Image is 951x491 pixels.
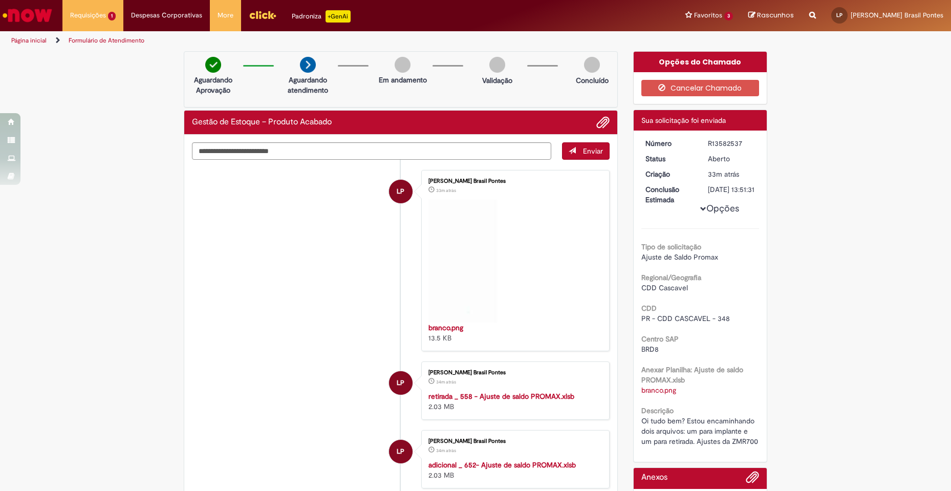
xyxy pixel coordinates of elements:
div: [PERSON_NAME] Brasil Pontes [428,370,599,376]
div: [PERSON_NAME] Brasil Pontes [428,438,599,444]
div: Padroniza [292,10,351,23]
div: 2.03 MB [428,391,599,412]
b: Centro SAP [641,334,679,344]
img: ServiceNow [1,5,54,26]
a: adicional _ 652- Ajuste de saldo PROMAX.xlsb [428,460,576,469]
time: 30/09/2025 15:50:33 [436,379,456,385]
span: BRD8 [641,345,659,354]
div: 2.03 MB [428,460,599,480]
p: Aguardando atendimento [283,75,333,95]
div: R13582537 [708,138,755,148]
time: 30/09/2025 15:50:32 [436,447,456,454]
span: 1 [108,12,116,20]
div: 30/09/2025 15:51:28 [708,169,755,179]
div: Lizandra Da Costa Brasil Pontes [389,180,413,203]
span: Despesas Corporativas [131,10,202,20]
span: LP [397,439,404,464]
span: LP [397,179,404,204]
a: Formulário de Atendimento [69,36,144,45]
button: Adicionar anexos [746,471,759,489]
a: Rascunhos [748,11,794,20]
span: Rascunhos [757,10,794,20]
img: check-circle-green.png [205,57,221,73]
div: Lizandra Da Costa Brasil Pontes [389,440,413,463]
b: Anexar Planilha: Ajuste de saldo PROMAX.xlsb [641,365,743,385]
a: branco.png [428,323,463,332]
span: 33m atrás [708,169,739,179]
a: retirada _ 558 - Ajuste de saldo PROMAX.xlsb [428,392,574,401]
a: Download de branco.png [641,386,676,395]
span: Favoritos [694,10,722,20]
span: 34m atrás [436,447,456,454]
b: Tipo de solicitação [641,242,701,251]
p: +GenAi [326,10,351,23]
span: 34m atrás [436,379,456,385]
dt: Status [638,154,701,164]
dt: Criação [638,169,701,179]
textarea: Digite sua mensagem aqui... [192,142,551,160]
span: [PERSON_NAME] Brasil Pontes [851,11,943,19]
button: Cancelar Chamado [641,80,760,96]
span: Oi tudo bem? Estou encaminhando dois arquivos: um para implante e um para retirada. Ajustes da ZM... [641,416,758,446]
span: LP [836,12,842,18]
b: CDD [641,304,657,313]
a: Página inicial [11,36,47,45]
div: Opções do Chamado [634,52,767,72]
img: arrow-next.png [300,57,316,73]
img: img-circle-grey.png [584,57,600,73]
div: [PERSON_NAME] Brasil Pontes [428,178,599,184]
span: Sua solicitação foi enviada [641,116,726,125]
span: Enviar [583,146,603,156]
span: More [218,10,233,20]
span: Ajuste de Saldo Promax [641,252,718,262]
p: Concluído [576,75,609,86]
p: Validação [482,75,512,86]
button: Adicionar anexos [596,116,610,129]
h2: Gestão de Estoque – Produto Acabado Histórico de tíquete [192,118,332,127]
span: 33m atrás [436,187,456,194]
div: 13.5 KB [428,323,599,343]
h2: Anexos [641,473,667,482]
b: Descrição [641,406,674,415]
b: Regional/Geografia [641,273,701,282]
span: LP [397,371,404,395]
img: img-circle-grey.png [489,57,505,73]
img: img-circle-grey.png [395,57,410,73]
img: click_logo_yellow_360x200.png [249,7,276,23]
span: CDD Cascavel [641,283,688,292]
ul: Trilhas de página [8,31,626,50]
div: Lizandra Da Costa Brasil Pontes [389,371,413,395]
time: 30/09/2025 15:51:28 [708,169,739,179]
p: Em andamento [379,75,427,85]
div: Aberto [708,154,755,164]
div: [DATE] 13:51:31 [708,184,755,195]
dt: Número [638,138,701,148]
button: Enviar [562,142,610,160]
span: Requisições [70,10,106,20]
dt: Conclusão Estimada [638,184,701,205]
span: PR - CDD CASCAVEL - 348 [641,314,730,323]
p: Aguardando Aprovação [188,75,238,95]
span: 3 [724,12,733,20]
